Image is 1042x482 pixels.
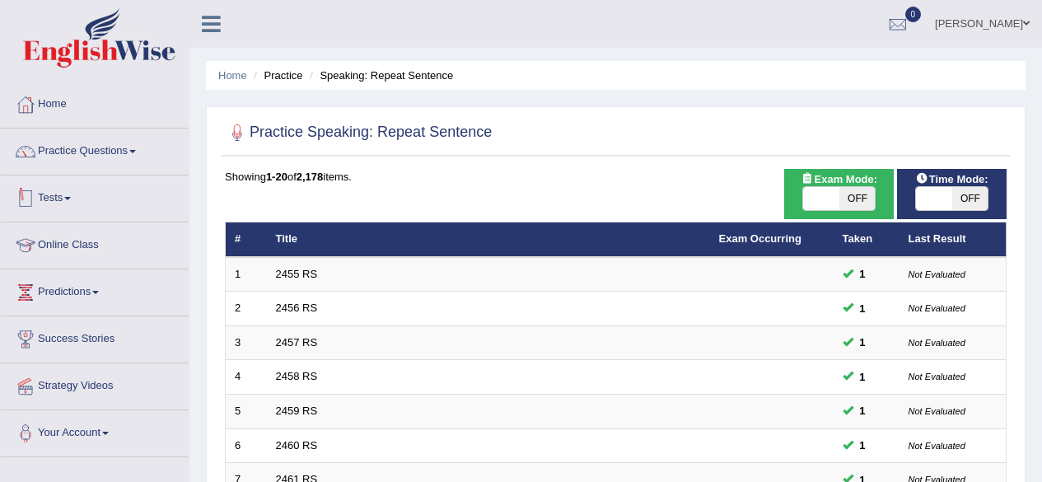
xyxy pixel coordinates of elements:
small: Not Evaluated [909,406,965,416]
a: Tests [1,175,189,217]
div: Showing of items. [225,169,1007,185]
td: 2 [226,292,267,326]
h2: Practice Speaking: Repeat Sentence [225,120,492,145]
span: You can still take this question [853,265,872,283]
a: 2459 RS [276,405,318,417]
span: You can still take this question [853,402,872,419]
b: 1-20 [266,171,287,183]
span: 0 [905,7,922,22]
li: Practice [250,68,302,83]
a: Exam Occurring [719,232,801,245]
span: Time Mode: [909,171,995,188]
td: 3 [226,325,267,360]
th: Title [267,222,710,257]
small: Not Evaluated [909,303,965,313]
td: 5 [226,395,267,429]
a: 2458 RS [276,370,318,382]
span: OFF [952,187,988,210]
span: You can still take this question [853,368,872,386]
small: Not Evaluated [909,338,965,348]
td: 4 [226,360,267,395]
a: Predictions [1,269,189,311]
small: Not Evaluated [909,269,965,279]
a: Practice Questions [1,129,189,170]
span: Exam Mode: [795,171,884,188]
span: You can still take this question [853,300,872,317]
span: OFF [839,187,876,210]
a: Home [1,82,189,123]
a: 2460 RS [276,439,318,452]
div: Show exams occurring in exams [784,169,894,219]
span: You can still take this question [853,437,872,454]
a: Your Account [1,410,189,452]
a: Strategy Videos [1,363,189,405]
small: Not Evaluated [909,441,965,451]
td: 1 [226,257,267,292]
a: 2456 RS [276,302,318,314]
th: # [226,222,267,257]
a: 2455 RS [276,268,318,280]
span: You can still take this question [853,334,872,351]
a: Home [218,69,247,82]
small: Not Evaluated [909,372,965,381]
b: 2,178 [297,171,324,183]
li: Speaking: Repeat Sentence [306,68,453,83]
th: Taken [834,222,899,257]
a: Success Stories [1,316,189,358]
td: 6 [226,428,267,463]
a: Online Class [1,222,189,264]
a: 2457 RS [276,336,318,349]
th: Last Result [899,222,1007,257]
